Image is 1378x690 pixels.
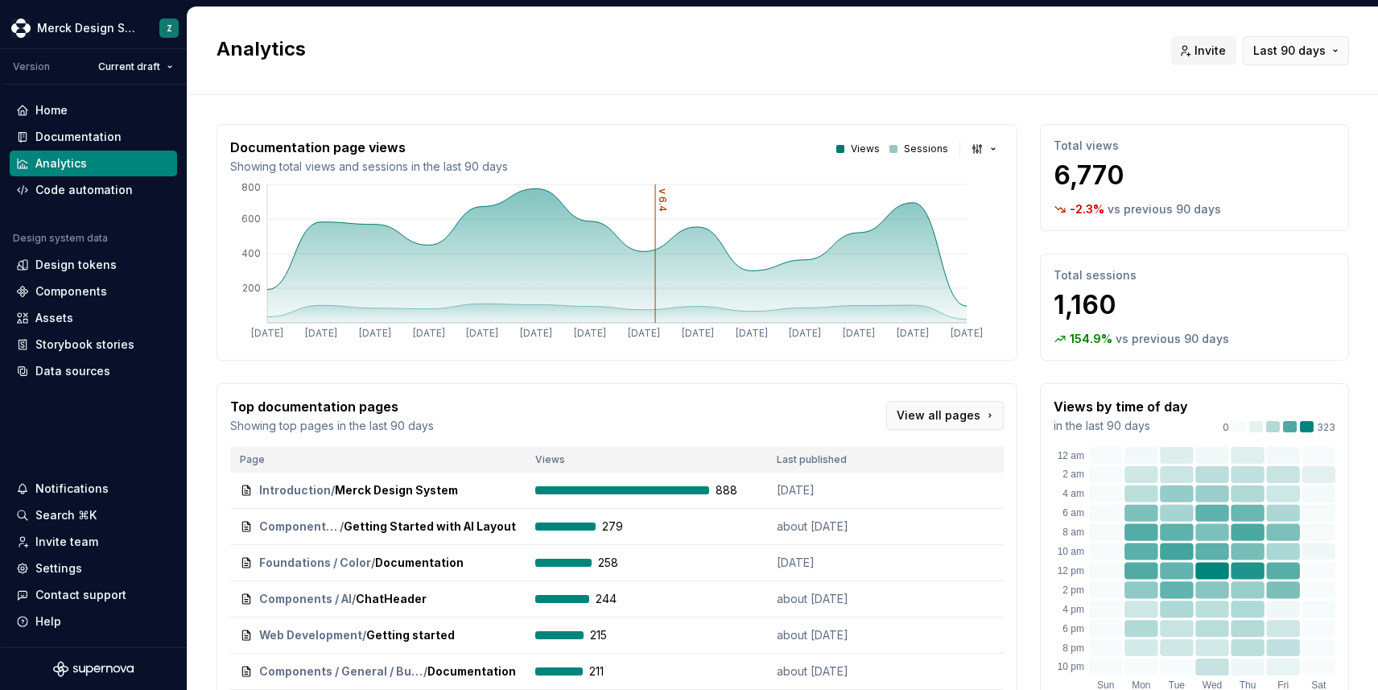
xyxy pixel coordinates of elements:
[217,36,1152,62] h2: Analytics
[10,305,177,331] a: Assets
[242,282,261,294] tspan: 200
[340,519,344,535] span: /
[167,22,172,35] div: Z
[423,663,427,680] span: /
[35,560,82,576] div: Settings
[767,447,907,473] th: Last published
[413,327,445,339] tspan: [DATE]
[10,529,177,555] a: Invite team
[1062,488,1084,499] text: 4 am
[10,502,177,528] button: Search ⌘K
[1062,623,1084,634] text: 6 pm
[230,138,508,157] p: Documentation page views
[1058,450,1084,461] text: 12 am
[359,327,391,339] tspan: [DATE]
[241,213,261,225] tspan: 600
[1054,267,1335,283] p: Total sessions
[777,519,897,535] p: about [DATE]
[35,283,107,300] div: Components
[777,591,897,607] p: about [DATE]
[37,20,140,36] div: Merck Design System
[10,556,177,581] a: Settings
[596,591,637,607] span: 244
[951,327,983,339] tspan: [DATE]
[1116,331,1229,347] p: vs previous 90 days
[1108,201,1221,217] p: vs previous 90 days
[352,591,356,607] span: /
[35,507,97,523] div: Search ⌘K
[1171,36,1236,65] button: Invite
[1058,565,1084,576] text: 12 pm
[1070,201,1104,217] p: -2.3 %
[1194,43,1226,59] span: Invite
[526,447,767,473] th: Views
[11,19,31,38] img: 317a9594-9ec3-41ad-b59a-e557b98ff41d.png
[10,582,177,608] button: Contact support
[10,97,177,123] a: Home
[35,257,117,273] div: Design tokens
[1062,585,1084,596] text: 2 pm
[897,407,980,424] span: View all pages
[777,663,897,680] p: about [DATE]
[777,627,897,643] p: about [DATE]
[10,358,177,384] a: Data sources
[241,247,261,259] tspan: 400
[10,252,177,278] a: Design tokens
[98,60,160,73] span: Current draft
[657,188,669,212] tspan: v 6.4
[1243,36,1349,65] button: Last 90 days
[259,663,423,680] span: Components / General / Button
[598,555,640,571] span: 258
[589,663,631,680] span: 211
[716,482,757,498] span: 888
[10,332,177,357] a: Storybook stories
[91,56,180,78] button: Current draft
[35,182,133,198] div: Code automation
[259,519,340,535] span: Components / AI
[10,177,177,203] a: Code automation
[366,627,455,643] span: Getting started
[53,661,134,677] svg: Supernova Logo
[3,10,184,45] button: Merck Design SystemZ
[13,232,108,245] div: Design system data
[230,397,434,416] p: Top documentation pages
[1253,43,1326,59] span: Last 90 days
[13,60,50,73] div: Version
[466,327,498,339] tspan: [DATE]
[371,555,375,571] span: /
[259,627,362,643] span: Web Development
[1062,507,1084,519] text: 6 am
[777,555,897,571] p: [DATE]
[886,401,1004,430] a: View all pages
[251,327,283,339] tspan: [DATE]
[1062,527,1084,538] text: 8 am
[10,151,177,176] a: Analytics
[1223,421,1335,434] div: 323
[602,519,644,535] span: 279
[305,327,337,339] tspan: [DATE]
[35,614,61,630] div: Help
[1058,661,1084,672] text: 10 pm
[1062,604,1084,615] text: 4 pm
[789,327,821,339] tspan: [DATE]
[331,482,335,498] span: /
[1054,138,1335,154] p: Total views
[10,279,177,304] a: Components
[35,481,109,497] div: Notifications
[35,587,126,603] div: Contact support
[1054,289,1335,321] p: 1,160
[362,627,366,643] span: /
[1058,546,1084,557] text: 10 am
[335,482,458,498] span: Merck Design System
[1223,421,1229,434] p: 0
[10,609,177,634] button: Help
[590,627,632,643] span: 215
[35,155,87,171] div: Analytics
[35,534,98,550] div: Invite team
[520,327,552,339] tspan: [DATE]
[35,102,68,118] div: Home
[851,143,880,155] p: Views
[259,555,371,571] span: Foundations / Color
[35,363,110,379] div: Data sources
[777,482,897,498] p: [DATE]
